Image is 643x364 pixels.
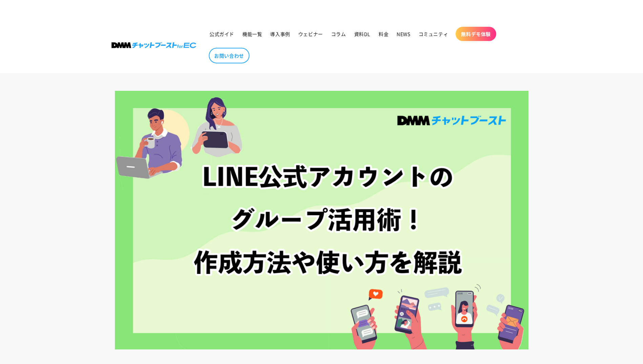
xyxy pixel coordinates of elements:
[331,31,346,37] span: コラム
[350,27,375,41] a: 資料DL
[294,27,327,41] a: ウェビナー
[112,42,196,48] img: 株式会社DMM Boost
[419,31,448,37] span: コミュニティ
[397,31,410,37] span: NEWS
[209,48,249,63] a: お問い合わせ
[205,27,238,41] a: 公式ガイド
[461,31,491,37] span: 無料デモ体験
[266,27,294,41] a: 導入事例
[415,27,453,41] a: コミュニティ
[375,27,393,41] a: 料金
[242,31,262,37] span: 機能一覧
[115,91,528,349] img: LINE公式アカウントのグループ活用術
[270,31,290,37] span: 導入事例
[238,27,266,41] a: 機能一覧
[327,27,350,41] a: コラム
[354,31,370,37] span: 資料DL
[379,31,388,37] span: 料金
[298,31,323,37] span: ウェビナー
[393,27,414,41] a: NEWS
[456,27,496,41] a: 無料デモ体験
[214,53,244,59] span: お問い合わせ
[209,31,234,37] span: 公式ガイド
